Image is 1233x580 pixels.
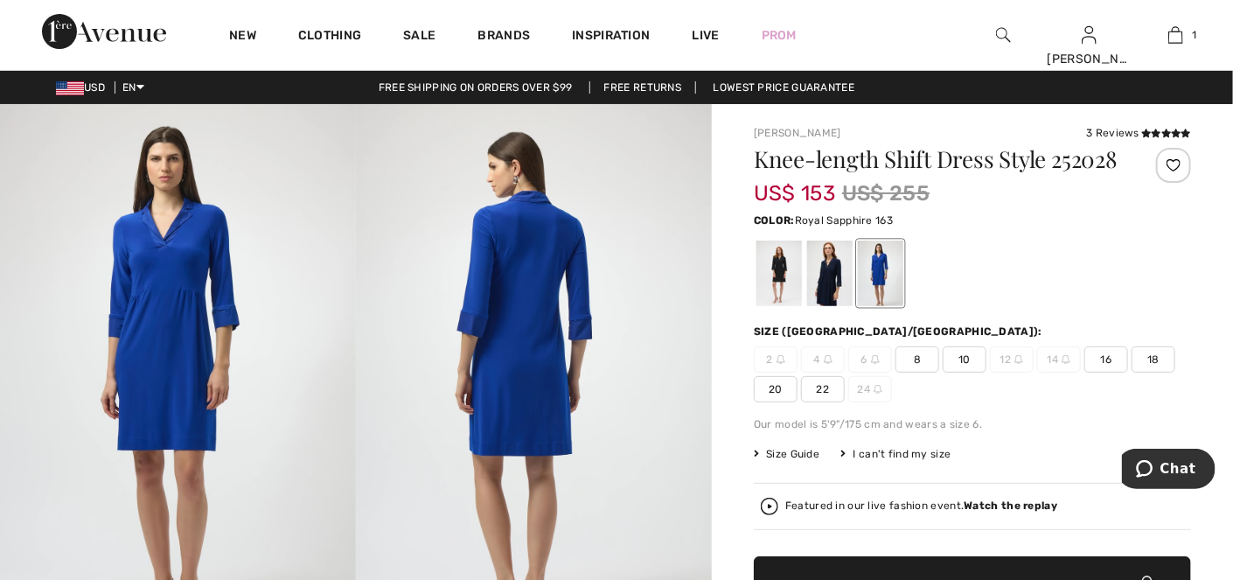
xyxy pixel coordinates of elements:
strong: Watch the replay [965,500,1058,512]
div: Our model is 5'9"/175 cm and wears a size 6. [754,416,1191,432]
div: Size ([GEOGRAPHIC_DATA]/[GEOGRAPHIC_DATA]): [754,324,1046,339]
div: I can't find my size [840,446,951,462]
img: ring-m.svg [1014,355,1023,364]
span: 18 [1132,346,1175,373]
span: 16 [1084,346,1128,373]
span: Inspiration [572,28,650,46]
a: Brands [478,28,531,46]
span: 24 [848,376,892,402]
span: Royal Sapphire 163 [795,214,893,227]
div: 3 Reviews [1086,125,1191,141]
span: 14 [1037,346,1081,373]
img: ring-m.svg [1062,355,1070,364]
img: Watch the replay [761,498,778,515]
span: Size Guide [754,446,819,462]
h1: Knee-length Shift Dress Style 252028 [754,148,1118,171]
iframe: Opens a widget where you can chat to one of our agents [1122,449,1216,493]
span: US$ 153 [754,164,835,206]
a: Prom [762,26,797,45]
img: 1ère Avenue [42,14,166,49]
div: Featured in our live fashion event. [785,500,1057,512]
span: US$ 255 [842,178,930,209]
img: My Bag [1168,24,1183,45]
img: US Dollar [56,81,84,95]
img: My Info [1082,24,1097,45]
img: ring-m.svg [871,355,880,364]
span: 4 [801,346,845,373]
div: Midnight Blue [807,241,853,306]
a: 1 [1133,24,1218,45]
a: [PERSON_NAME] [754,127,841,139]
img: ring-m.svg [874,385,882,394]
img: ring-m.svg [824,355,832,364]
a: Free shipping on orders over $99 [365,81,587,94]
a: Lowest Price Guarantee [700,81,869,94]
span: 6 [848,346,892,373]
span: 12 [990,346,1034,373]
a: New [229,28,256,46]
span: 2 [754,346,798,373]
span: 20 [754,376,798,402]
span: 10 [943,346,986,373]
div: [PERSON_NAME] [1048,50,1132,68]
span: Color: [754,214,795,227]
div: Royal Sapphire 163 [858,241,903,306]
a: Free Returns [589,81,697,94]
span: USD [56,81,112,94]
span: 22 [801,376,845,402]
span: 1 [1192,27,1196,43]
div: Black [756,241,802,306]
img: ring-m.svg [777,355,785,364]
img: search the website [996,24,1011,45]
a: Sale [403,28,435,46]
span: EN [122,81,144,94]
a: Clothing [298,28,361,46]
span: 8 [895,346,939,373]
a: Sign In [1082,26,1097,43]
a: Live [693,26,720,45]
